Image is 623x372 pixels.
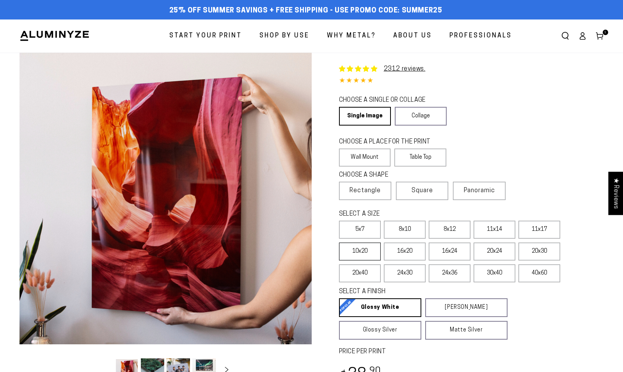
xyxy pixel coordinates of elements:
[259,30,309,42] span: Shop By Use
[425,321,508,340] a: Matte Silver
[254,26,315,46] a: Shop By Use
[518,243,560,260] label: 20x30
[444,26,518,46] a: Professionals
[339,171,440,180] legend: CHOOSE A SHAPE
[339,298,421,317] a: Glossy White
[429,243,470,260] label: 16x24
[518,264,560,282] label: 40x60
[557,27,574,44] summary: Search our site
[339,138,439,147] legend: CHOOSE A PLACE FOR THE PRINT
[339,149,391,167] label: Wall Mount
[449,30,512,42] span: Professionals
[474,264,515,282] label: 30x40
[163,26,248,46] a: Start Your Print
[339,96,440,105] legend: CHOOSE A SINGLE OR COLLAGE
[339,347,604,356] label: PRICE PER PRINT
[394,149,446,167] label: Table Top
[384,221,426,239] label: 8x10
[464,188,495,194] span: Panoramic
[474,243,515,260] label: 20x24
[339,243,381,260] label: 10x20
[393,30,432,42] span: About Us
[321,26,382,46] a: Why Metal?
[474,221,515,239] label: 11x14
[604,30,607,35] span: 1
[387,26,438,46] a: About Us
[339,321,421,340] a: Glossy Silver
[412,186,433,195] span: Square
[350,186,381,195] span: Rectangle
[339,221,381,239] label: 5x7
[169,7,442,15] span: 25% off Summer Savings + Free Shipping - Use Promo Code: SUMMER25
[384,66,426,72] a: 2312 reviews.
[608,172,623,215] div: Click to open Judge.me floating reviews tab
[169,30,242,42] span: Start Your Print
[339,76,604,87] div: 4.85 out of 5.0 stars
[384,264,426,282] label: 24x30
[339,107,391,126] a: Single Image
[339,210,495,219] legend: SELECT A SIZE
[429,264,470,282] label: 24x36
[384,243,426,260] label: 16x20
[395,107,447,126] a: Collage
[339,264,381,282] label: 20x40
[339,287,489,296] legend: SELECT A FINISH
[429,221,470,239] label: 8x12
[327,30,376,42] span: Why Metal?
[425,298,508,317] a: [PERSON_NAME]
[20,30,90,42] img: Aluminyze
[518,221,560,239] label: 11x17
